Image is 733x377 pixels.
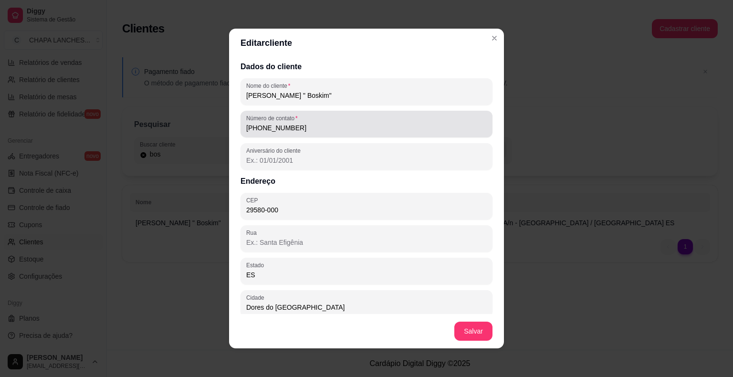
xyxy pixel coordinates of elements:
[246,261,267,269] label: Estado
[246,196,261,204] label: CEP
[246,238,487,247] input: Rua
[487,31,502,46] button: Close
[241,61,492,73] h2: Dados do cliente
[246,205,487,215] input: CEP
[246,123,487,133] input: Número de contato
[246,91,487,100] input: Nome do cliente
[246,147,304,155] label: Aniversário do cliente
[246,114,301,122] label: Número de contato
[246,229,260,237] label: Rua
[246,303,487,312] input: Cidade
[246,156,487,165] input: Aniversário do cliente
[241,176,492,187] h2: Endereço
[229,29,504,57] header: Editar cliente
[246,82,293,90] label: Nome do cliente
[246,270,487,280] input: Estado
[454,322,492,341] button: Salvar
[246,293,268,302] label: Cidade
